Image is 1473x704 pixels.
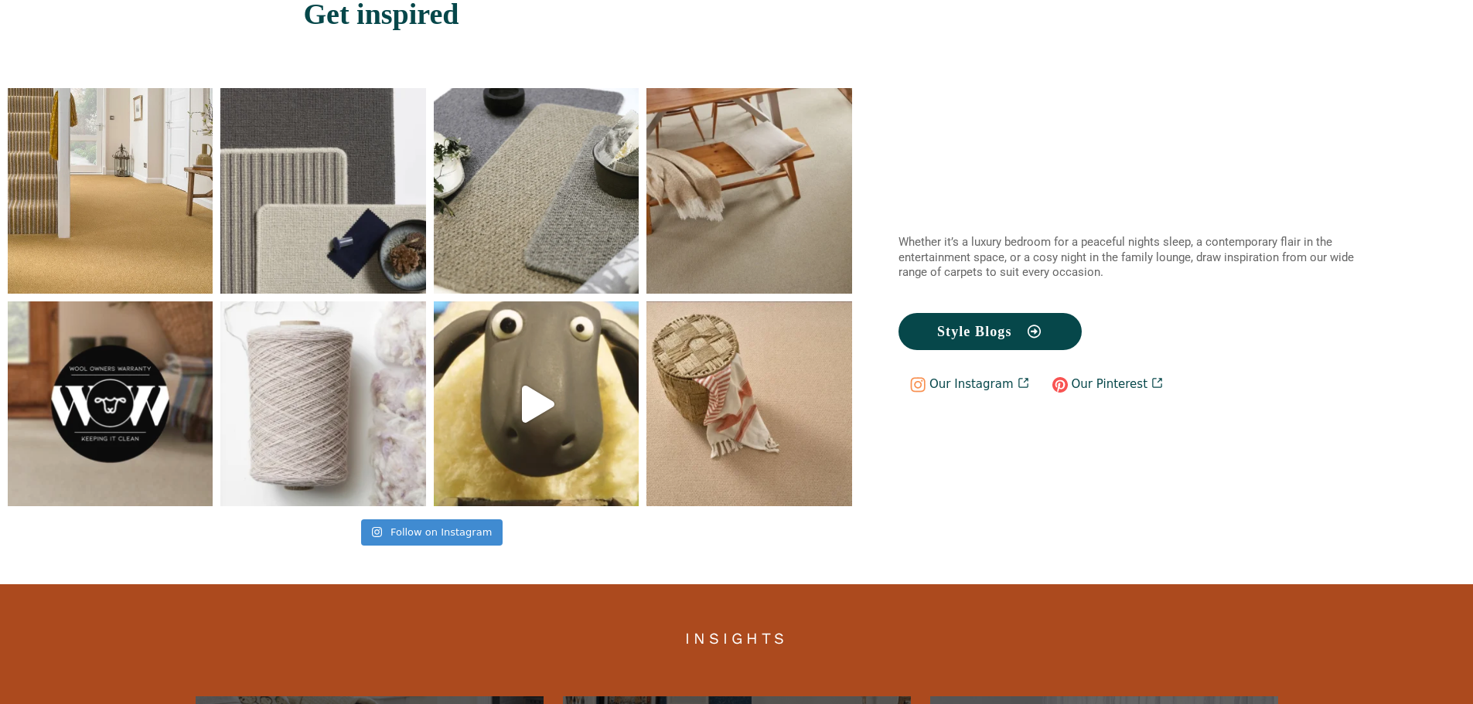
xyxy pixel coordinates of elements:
[1052,377,1068,393] img: akar-iconspinterest-fill.png
[220,301,425,506] img: Embrace the warmth and beauty of wool carpets. Our sister brand Kersaint Cobb's recent blog share...
[46,631,1427,646] h2: INSIGHTS
[1018,377,1029,389] img: akar-iconslink-out.png
[1151,377,1163,389] img: akar-iconslink-out.png
[434,301,639,506] a: Play
[937,325,1012,338] span: Style Blogs
[646,301,852,506] img: Create a warm and inviting space with the Manx Tomkinson Designer Berber range. This 100% wool ca...
[434,88,639,293] img: Keep your carpets looking their best! Our sister brand Telenzo shares essential tips on preventin...
[361,519,503,546] a: Instagram Follow on Instagram
[8,301,213,506] img: Our Manx Tomkinson wool carpets come with more than just style and comfort – they come with the W...
[929,377,1014,397] div: Our Instagram
[372,526,382,538] svg: Instagram
[898,313,1082,350] a: Style Blogs
[434,301,639,506] img: Wool carpets naturally clean the air in your home! By trapping dust, pollen, and other allergens,...
[910,377,926,393] img: Shape.png
[220,88,425,293] img: Discover the perfect foundation for your home with a guide to different carpet types. A recent bl...
[522,386,554,423] svg: Play
[8,88,213,293] img: Elevate your space with the striking patterns of Tomkinson Twist Stripe. This vibrant wool-blend ...
[898,235,1354,279] span: Whether it’s a luxury bedroom for a peaceful nights sleep, a contemporary flair in the entertainm...
[1072,377,1148,397] div: Our Pinterest
[646,88,852,293] img: Transform your home with the timeless elegance of the Manx Tomkinson Calendar Trail range. Made f...
[390,526,492,538] span: Follow on Instagram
